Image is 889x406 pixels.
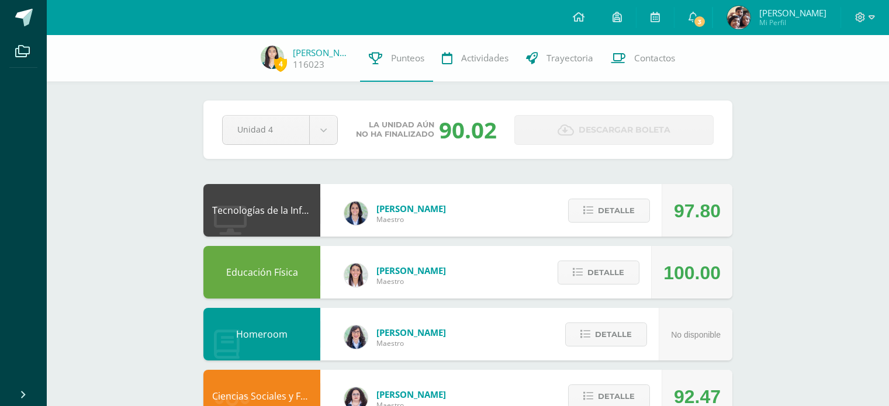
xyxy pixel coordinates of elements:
[223,116,337,144] a: Unidad 4
[356,120,434,139] span: La unidad aún no ha finalizado
[546,52,593,64] span: Trayectoria
[203,246,320,299] div: Educación Física
[376,214,446,224] span: Maestro
[759,7,826,19] span: [PERSON_NAME]
[293,58,324,71] a: 116023
[203,308,320,360] div: Homeroom
[579,116,670,144] span: Descargar boleta
[376,265,446,276] span: [PERSON_NAME]
[517,35,602,82] a: Trayectoria
[344,263,368,287] img: 68dbb99899dc55733cac1a14d9d2f825.png
[376,338,446,348] span: Maestro
[376,327,446,338] span: [PERSON_NAME]
[461,52,509,64] span: Actividades
[598,200,635,221] span: Detalle
[439,114,497,145] div: 90.02
[203,184,320,237] div: Tecnologías de la Información y Comunicación: Computación
[274,57,287,71] span: 4
[565,322,647,346] button: Detalle
[433,35,517,82] a: Actividades
[558,261,639,284] button: Detalle
[674,185,721,237] div: 97.80
[391,52,424,64] span: Punteos
[237,116,295,143] span: Unidad 4
[602,35,684,82] a: Contactos
[663,247,721,299] div: 100.00
[568,199,650,223] button: Detalle
[376,203,446,214] span: [PERSON_NAME]
[261,46,284,69] img: 403bb2e11fc21245f63eedc37d9b59df.png
[587,262,624,283] span: Detalle
[344,325,368,349] img: 01c6c64f30021d4204c203f22eb207bb.png
[727,6,750,29] img: 2888544038d106339d2fbd494f6dd41f.png
[595,324,632,345] span: Detalle
[693,15,706,28] span: 3
[634,52,675,64] span: Contactos
[671,330,721,339] span: No disponible
[376,388,446,400] span: [PERSON_NAME]
[360,35,433,82] a: Punteos
[376,276,446,286] span: Maestro
[344,202,368,225] img: 7489ccb779e23ff9f2c3e89c21f82ed0.png
[759,18,826,27] span: Mi Perfil
[293,47,351,58] a: [PERSON_NAME]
